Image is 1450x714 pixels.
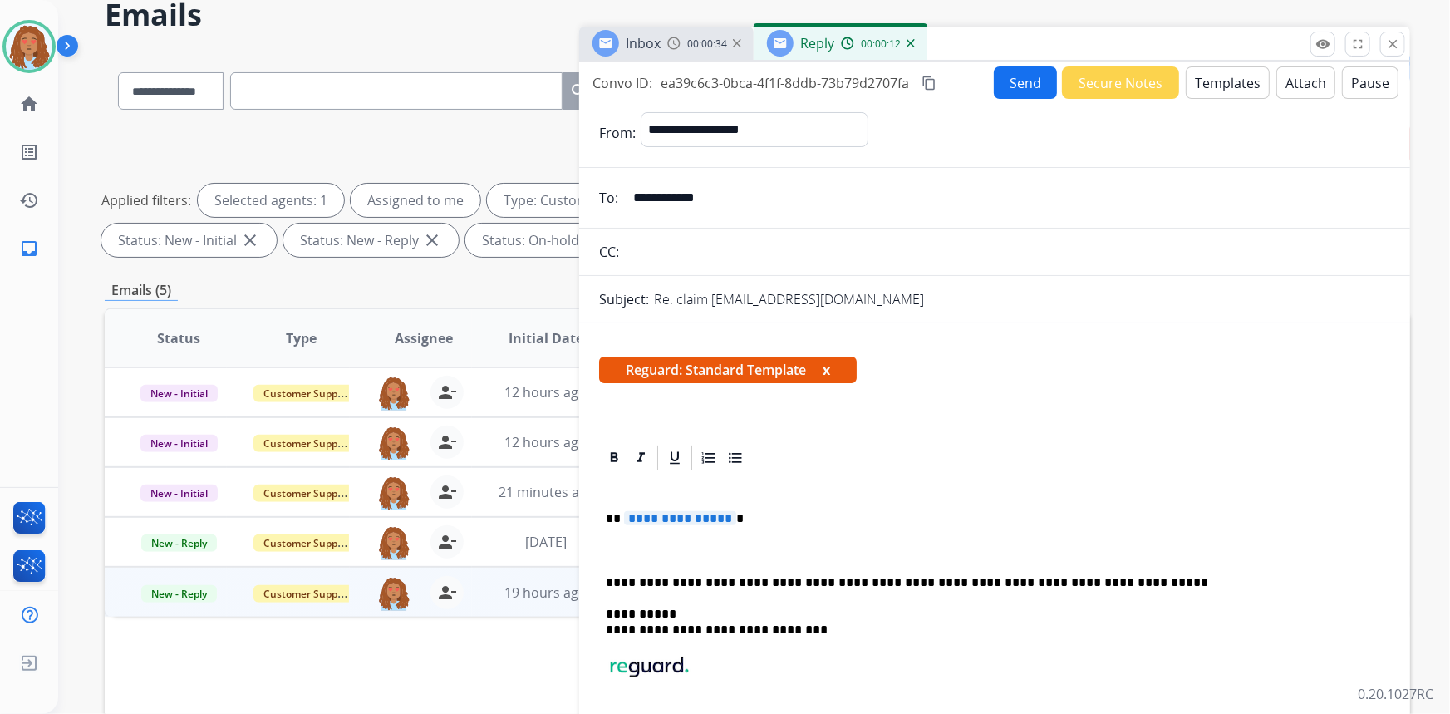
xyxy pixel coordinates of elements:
span: New - Reply [141,534,217,552]
span: Assignee [395,328,453,348]
div: Italic [628,446,653,470]
p: To: [599,188,618,208]
div: Underline [662,446,687,470]
span: 00:00:34 [687,37,727,51]
mat-icon: fullscreen [1350,37,1365,52]
span: Customer Support [253,435,361,452]
mat-icon: close [422,230,442,250]
span: Status [157,328,200,348]
span: 19 hours ago [504,584,587,602]
span: Initial Date [509,328,583,348]
mat-icon: person_remove [437,482,457,502]
mat-icon: person_remove [437,382,457,402]
p: Convo ID: [592,73,652,93]
mat-icon: inbox [19,239,39,259]
span: Inbox [626,34,661,52]
span: ea39c6c3-0bca-4f1f-8ddb-73b79d2707fa [661,74,909,92]
mat-icon: close [240,230,260,250]
button: Pause [1342,66,1398,99]
mat-icon: remove_red_eye [1315,37,1330,52]
mat-icon: content_copy [922,76,936,91]
span: 00:00:12 [861,37,901,51]
mat-icon: close [1385,37,1400,52]
span: Customer Support [253,385,361,402]
button: x [823,360,830,380]
div: Status: New - Initial [101,224,277,257]
img: agent-avatar [377,376,410,411]
div: Status: On-hold – Internal [465,224,681,257]
mat-icon: person_remove [437,532,457,552]
div: Selected agents: 1 [198,184,344,217]
span: New - Initial [140,385,218,402]
img: agent-avatar [377,576,410,611]
span: Type [286,328,317,348]
span: 12 hours ago [504,433,587,451]
img: agent-avatar [377,475,410,510]
div: Type: Customer Support [487,184,697,217]
span: Reply [800,34,834,52]
span: Reguard: Standard Template [599,357,857,383]
span: 12 hours ago [504,383,587,401]
p: Re: claim [EMAIL_ADDRESS][DOMAIN_NAME] [654,289,924,309]
span: Customer Support [253,485,361,502]
mat-icon: home [19,94,39,114]
div: Status: New - Reply [283,224,459,257]
span: New - Reply [141,585,217,603]
p: 0.20.1027RC [1358,684,1433,704]
button: Secure Notes [1062,66,1179,99]
div: Bullet List [723,446,748,470]
p: From: [599,123,636,143]
p: Applied filters: [101,190,191,210]
span: 21 minutes ago [499,483,595,501]
mat-icon: history [19,190,39,210]
button: Templates [1186,66,1270,99]
mat-icon: search [569,81,589,101]
div: Bold [602,446,627,470]
mat-icon: list_alt [19,142,39,162]
img: agent-avatar [377,426,410,460]
mat-icon: person_remove [437,583,457,603]
span: New - Initial [140,435,218,452]
button: Send [994,66,1057,99]
button: Attach [1276,66,1335,99]
p: CC: [599,242,619,262]
div: Assigned to me [351,184,480,217]
p: Emails (5) [105,280,178,301]
span: Customer Support [253,585,361,603]
img: avatar [6,23,52,70]
div: Ordered List [696,446,721,470]
p: Subject: [599,289,649,309]
span: Customer Support [253,534,361,552]
span: New - Initial [140,485,218,502]
img: agent-avatar [377,525,410,560]
mat-icon: person_remove [437,432,457,452]
span: [DATE] [525,533,567,551]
